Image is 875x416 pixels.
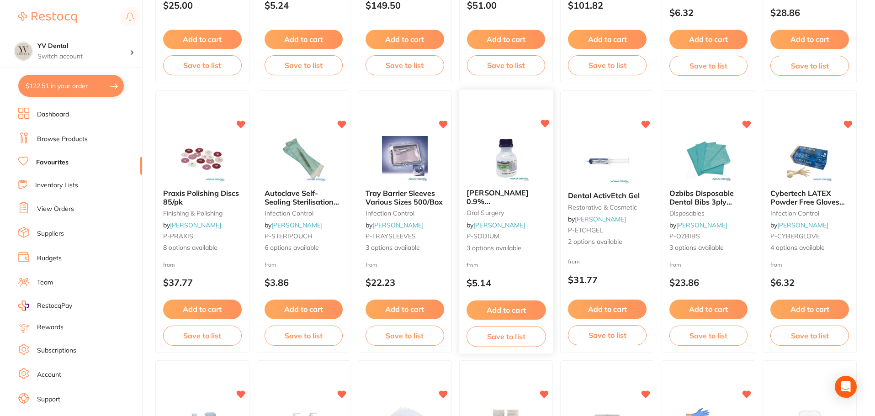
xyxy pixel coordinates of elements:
[467,210,546,217] small: oral surgery
[366,277,444,288] p: $22.23
[265,221,323,229] span: by
[669,7,748,18] p: $6.32
[375,136,435,182] img: Tray Barrier Sleeves Various Sizes 500/Box
[163,30,242,49] button: Add to cart
[366,30,444,49] button: Add to cart
[37,205,74,214] a: View Orders
[770,277,849,288] p: $6.32
[575,215,626,223] a: [PERSON_NAME]
[467,300,546,320] button: Add to cart
[669,56,748,76] button: Save to list
[669,232,700,240] span: P-OZBIBS
[372,221,424,229] a: [PERSON_NAME]
[366,210,444,217] small: infection control
[37,395,60,404] a: Support
[568,300,647,319] button: Add to cart
[366,189,443,206] span: Tray Barrier Sleeves Various Sizes 500/Box
[770,243,849,253] span: 4 options available
[366,300,444,319] button: Add to cart
[467,189,546,205] b: Baxter 0.9% Sodium Chloride Saline Bottles
[265,326,343,346] button: Save to list
[835,376,857,398] div: Open Intercom Messenger
[265,189,343,206] b: Autoclave Self-Sealing Sterilisation Pouches 200/pk
[265,243,343,253] span: 6 options available
[366,221,424,229] span: by
[770,326,849,346] button: Save to list
[35,181,78,190] a: Inventory Lists
[366,55,444,75] button: Save to list
[669,189,748,206] b: Ozbibs Disposable Dental Bibs 3ply 500/pk
[366,326,444,346] button: Save to list
[568,215,626,223] span: by
[163,55,242,75] button: Save to list
[265,300,343,319] button: Add to cart
[366,189,444,206] b: Tray Barrier Sleeves Various Sizes 500/Box
[37,301,72,311] span: RestocqPay
[37,278,53,287] a: Team
[467,278,546,289] p: $5.14
[274,136,333,182] img: Autoclave Self-Sealing Sterilisation Pouches 200/pk
[265,189,339,215] span: Autoclave Self-Sealing Sterilisation Pouches 200/pk
[568,191,647,200] b: Dental ActivEtch Gel
[163,221,221,229] span: by
[568,30,647,49] button: Add to cart
[777,221,828,229] a: [PERSON_NAME]
[568,274,647,285] p: $31.77
[265,30,343,49] button: Add to cart
[476,135,536,181] img: Baxter 0.9% Sodium Chloride Saline Bottles
[366,232,416,240] span: P-TRAYSLEEVES
[770,56,849,76] button: Save to list
[676,221,727,229] a: [PERSON_NAME]
[163,189,239,206] span: Praxis Polishing Discs 85/pk
[37,370,61,379] a: Account
[163,261,175,268] span: from
[669,261,681,268] span: from
[473,221,525,229] a: [PERSON_NAME]
[669,30,748,49] button: Add to cart
[679,136,738,182] img: Ozbibs Disposable Dental Bibs 3ply 500/pk
[265,261,276,268] span: from
[14,42,32,60] img: YV Dental
[568,258,580,265] span: from
[578,138,637,184] img: Dental ActivEtch Gel
[780,136,839,182] img: Cybertech LATEX Powder Free Gloves 100/pk
[467,221,525,229] span: by
[18,75,124,97] button: $122.51 in your order
[568,204,647,211] small: restorative & cosmetic
[770,261,782,268] span: from
[568,237,647,247] span: 2 options available
[669,189,734,215] span: Ozbibs Disposable Dental Bibs 3ply 500/pk
[770,189,845,215] span: Cybertech LATEX Powder Free Gloves 100/pk
[37,110,69,119] a: Dashboard
[568,55,647,75] button: Save to list
[265,55,343,75] button: Save to list
[265,277,343,288] p: $3.86
[37,323,64,332] a: Rewards
[18,12,77,23] img: Restocq Logo
[770,221,828,229] span: by
[770,300,849,319] button: Add to cart
[467,55,546,75] button: Save to list
[568,325,647,345] button: Save to list
[163,277,242,288] p: $37.77
[366,261,377,268] span: from
[163,300,242,319] button: Add to cart
[669,277,748,288] p: $23.86
[37,135,88,144] a: Browse Products
[467,232,499,241] span: P-SODIUM
[669,326,748,346] button: Save to list
[669,243,748,253] span: 3 options available
[265,210,343,217] small: infection control
[163,189,242,206] b: Praxis Polishing Discs 85/pk
[37,52,130,61] p: Switch account
[271,221,323,229] a: [PERSON_NAME]
[163,326,242,346] button: Save to list
[669,210,748,217] small: disposables
[669,221,727,229] span: by
[467,30,546,49] button: Add to cart
[37,346,76,355] a: Subscriptions
[467,244,546,253] span: 3 options available
[36,158,69,167] a: Favourites
[467,188,530,223] span: [PERSON_NAME] 0.9% [MEDICAL_DATA] Saline Bottles
[669,300,748,319] button: Add to cart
